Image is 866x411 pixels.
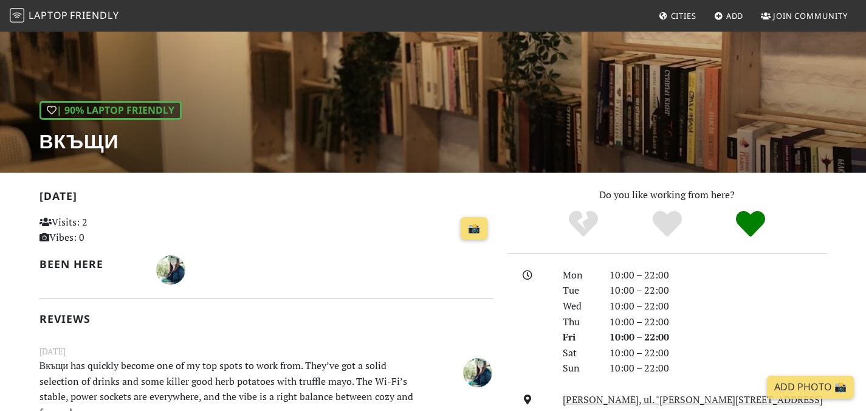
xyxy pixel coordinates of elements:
div: Mon [555,268,602,283]
img: 2538-boryana.jpg [463,358,492,387]
div: No [541,209,625,240]
div: 10:00 – 22:00 [602,330,834,345]
div: Sun [555,361,602,376]
a: 📸 [461,217,487,240]
a: Cities [654,5,701,27]
a: Join Community [756,5,853,27]
a: LaptopFriendly LaptopFriendly [10,5,119,27]
p: Visits: 2 Vibes: 0 [40,215,181,246]
p: Do you like working from here? [507,187,827,203]
span: Add [726,10,744,21]
img: LaptopFriendly [10,8,24,22]
div: Fri [555,330,602,345]
a: [PERSON_NAME], ul. "[PERSON_NAME][STREET_ADDRESS] [563,393,823,406]
small: [DATE] [32,345,500,358]
div: 10:00 – 22:00 [602,314,834,330]
div: Wed [555,299,602,314]
div: 10:00 – 22:00 [602,283,834,299]
h2: [DATE] [40,190,493,207]
h2: Reviews [40,313,493,325]
div: 10:00 – 22:00 [602,268,834,283]
div: | 90% Laptop Friendly [40,101,182,120]
div: Definitely! [709,209,792,240]
span: Boryana Krasimirova [156,262,185,275]
div: Thu [555,314,602,330]
div: Yes [625,209,709,240]
span: Laptop [29,9,68,22]
div: 10:00 – 22:00 [602,299,834,314]
img: 2538-boryana.jpg [156,255,185,285]
span: Join Community [773,10,848,21]
div: 10:00 – 22:00 [602,345,834,361]
h2: Been here [40,258,142,271]
h1: Вкъщи [40,130,182,153]
div: Sat [555,345,602,361]
a: Add Photo 📸 [767,376,854,399]
span: Boryana Krasimirova [463,365,492,378]
div: Tue [555,283,602,299]
span: Friendly [70,9,119,22]
span: Cities [671,10,696,21]
a: Add [709,5,749,27]
div: 10:00 – 22:00 [602,361,834,376]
